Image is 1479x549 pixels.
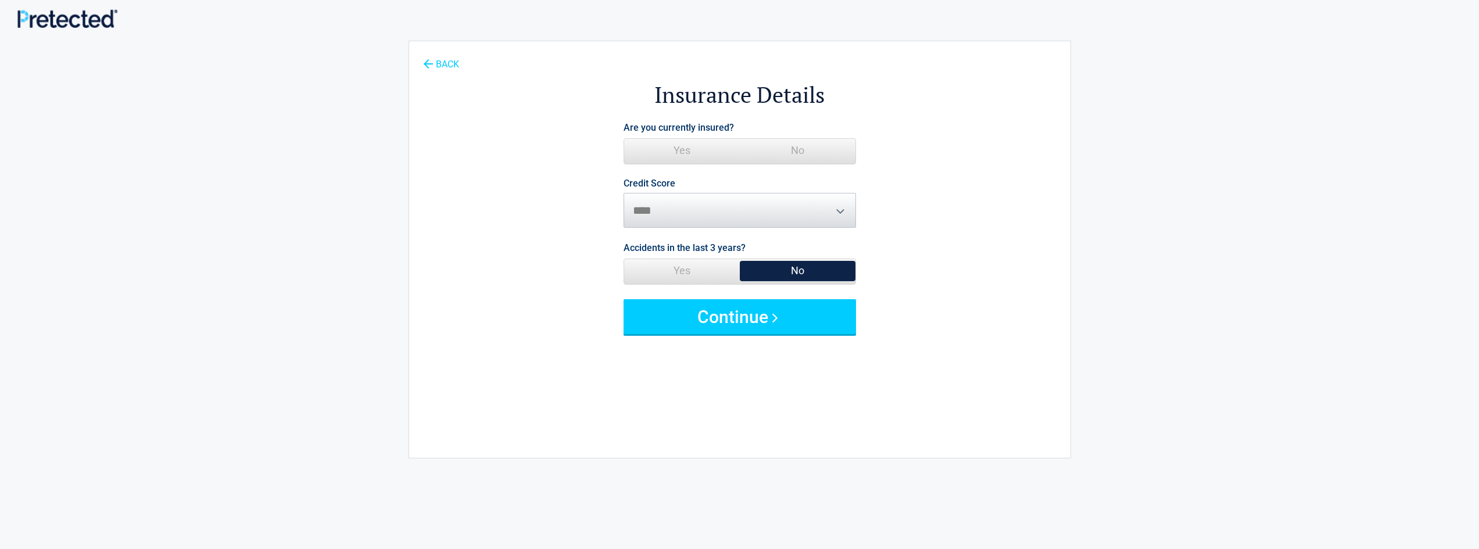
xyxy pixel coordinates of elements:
[624,139,740,162] span: Yes
[624,240,746,256] label: Accidents in the last 3 years?
[740,259,855,282] span: No
[17,9,117,27] img: Main Logo
[624,299,856,334] button: Continue
[473,80,1007,110] h2: Insurance Details
[624,259,740,282] span: Yes
[624,179,675,188] label: Credit Score
[740,139,855,162] span: No
[624,120,734,135] label: Are you currently insured?
[421,49,461,69] a: BACK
